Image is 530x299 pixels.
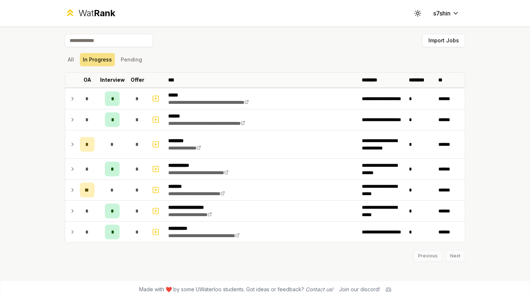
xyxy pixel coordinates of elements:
div: Wat [78,7,115,19]
button: Import Jobs [422,34,465,47]
p: Offer [131,76,144,84]
div: Join our discord! [339,286,380,293]
span: Made with ❤️ by some UWaterloo students. Got ideas or feedback? [139,286,333,293]
p: OA [84,76,91,84]
button: Pending [118,53,145,66]
a: WatRank [65,7,115,19]
span: Rank [94,8,115,18]
button: All [65,53,77,66]
button: In Progress [80,53,115,66]
button: s7shin [427,7,465,20]
p: Interview [100,76,125,84]
span: s7shin [433,9,451,18]
a: Contact us! [305,286,333,292]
